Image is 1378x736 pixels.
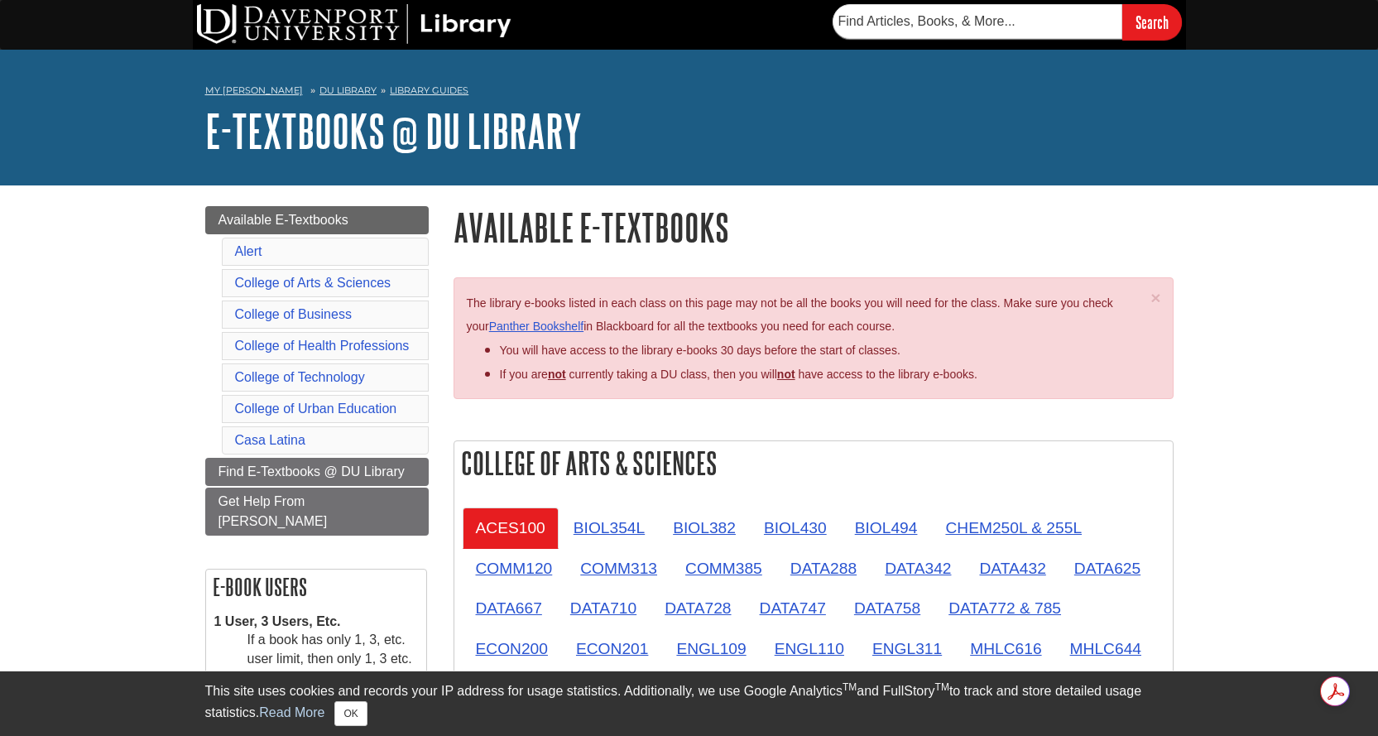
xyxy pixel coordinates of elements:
a: DATA710 [557,588,650,628]
span: × [1150,288,1160,307]
a: BIOL494 [842,508,931,548]
span: If you are currently taking a DU class, then you will have access to the library e-books. [500,368,977,381]
a: College of Health Professions [235,339,410,353]
a: E-Textbooks @ DU Library [205,105,582,156]
a: Casa Latina [235,433,305,447]
a: ECON200 [463,628,561,669]
dt: 1 User, 3 Users, Etc. [214,613,418,632]
a: BIOL354L [560,508,658,548]
a: MHLC644 [1057,628,1155,669]
h2: E-book Users [206,570,426,604]
a: Get Help From [PERSON_NAME] [205,488,429,536]
a: My [PERSON_NAME] [205,84,303,98]
h2: College of Arts & Sciences [454,441,1173,485]
a: Alert [235,244,262,258]
a: DATA342 [871,548,964,589]
a: ENGL109 [663,628,759,669]
button: Close [1150,289,1160,306]
a: ACES100 [463,508,559,548]
a: DATA758 [841,588,934,628]
img: DU Library [197,4,511,44]
input: Search [1122,4,1182,40]
button: Close [334,701,367,726]
sup: TM [843,681,857,693]
span: You will have access to the library e-books 30 days before the start of classes. [500,344,900,357]
nav: breadcrumb [205,79,1174,106]
a: DATA288 [777,548,870,589]
a: DATA747 [747,588,839,628]
a: DATA625 [1061,548,1154,589]
span: Get Help From [PERSON_NAME] [218,494,328,528]
a: MHLC674 [463,668,560,709]
a: COMM120 [463,548,566,589]
a: DU Library [319,84,377,96]
sup: TM [935,681,949,693]
a: DATA728 [651,588,744,628]
a: Panther Bookshelf [489,320,583,333]
a: ENGL110 [761,628,857,669]
a: DATA432 [966,548,1059,589]
a: CHEM250L & 255L [932,508,1095,548]
a: COMM385 [672,548,775,589]
a: College of Technology [235,370,365,384]
span: Available E-Textbooks [218,213,348,227]
a: Available E-Textbooks [205,206,429,234]
a: BIOL382 [660,508,749,548]
a: SOSC201 [562,668,660,709]
input: Find Articles, Books, & More... [833,4,1122,39]
strong: not [548,368,566,381]
a: College of Arts & Sciences [235,276,391,290]
div: This site uses cookies and records your IP address for usage statistics. Additionally, we use Goo... [205,681,1174,726]
a: Library Guides [390,84,468,96]
span: Find E-Textbooks @ DU Library [218,464,405,479]
a: DATA772 & 785 [935,588,1074,628]
h1: Available E-Textbooks [454,206,1174,248]
a: DATA667 [463,588,555,628]
a: College of Business [235,307,352,321]
a: ECON201 [563,628,661,669]
a: Read More [259,705,324,719]
a: COMM313 [567,548,670,589]
a: MHLC616 [957,628,1054,669]
a: BIOL430 [751,508,840,548]
a: Find E-Textbooks @ DU Library [205,458,429,486]
a: College of Urban Education [235,402,397,416]
a: ENGL311 [859,628,955,669]
span: The library e-books listed in each class on this page may not be all the books you will need for ... [467,296,1113,334]
u: not [777,368,795,381]
form: Searches DU Library's articles, books, and more [833,4,1182,40]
